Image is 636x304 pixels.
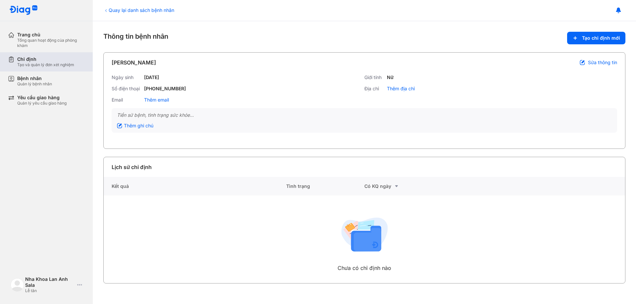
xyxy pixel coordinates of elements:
[144,86,186,92] div: [PHONE_NUMBER]
[103,7,174,14] div: Quay lại danh sách bệnh nhân
[144,74,159,80] div: [DATE]
[286,177,364,195] div: Tình trạng
[364,74,384,80] div: Giới tính
[17,56,74,62] div: Chỉ định
[387,74,394,80] div: Nữ
[17,38,85,48] div: Tổng quan hoạt động của phòng khám
[364,86,384,92] div: Địa chỉ
[364,182,443,190] div: Có KQ ngày
[112,86,141,92] div: Số điện thoại
[117,112,612,118] div: Tiền sử bệnh, tình trạng sức khỏe...
[103,32,625,44] div: Thông tin bệnh nhân
[112,163,152,171] div: Lịch sử chỉ định
[17,62,74,67] div: Tạo và quản lý đơn xét nghiệm
[112,97,141,103] div: Email
[582,35,620,41] span: Tạo chỉ định mới
[112,74,141,80] div: Ngày sinh
[104,177,286,195] div: Kết quả
[17,32,85,38] div: Trang chủ
[17,75,52,81] div: Bệnh nhân
[9,5,38,16] img: logo
[17,95,67,101] div: Yêu cầu giao hàng
[25,276,75,288] div: Nha Khoa Lan Anh Sala
[117,123,153,129] div: Thêm ghi chú
[567,32,625,44] button: Tạo chỉ định mới
[144,97,169,103] div: Thêm email
[17,101,67,106] div: Quản lý yêu cầu giao hàng
[25,288,75,293] div: Lễ tân
[338,264,391,272] div: Chưa có chỉ định nào
[387,86,415,92] div: Thêm địa chỉ
[17,81,52,87] div: Quản lý bệnh nhân
[588,60,617,65] span: Sửa thông tin
[112,59,156,66] div: [PERSON_NAME]
[11,278,24,291] img: logo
